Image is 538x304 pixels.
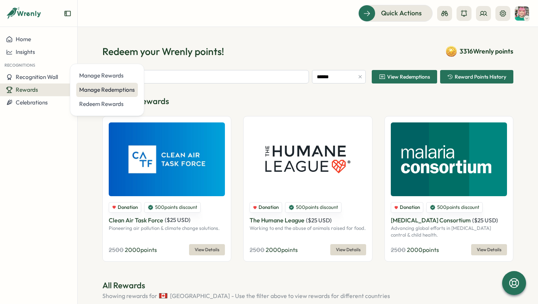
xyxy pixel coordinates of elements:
span: Quick Actions [381,8,422,18]
span: Showing rewards for [102,291,157,301]
span: Donation [259,204,279,211]
span: 2500 [109,246,124,253]
button: Quick Actions [358,5,433,21]
span: View Details [336,244,361,255]
span: ( $ 25 USD ) [306,217,332,224]
a: Manage Redemptions [76,83,138,97]
span: ( $ 25 USD ) [472,217,498,224]
img: Canada [159,291,168,300]
p: Featured Rewards [102,95,513,107]
button: Expand sidebar [64,10,71,17]
button: View Redemptions [372,70,437,83]
p: Pioneering air pollution & climate change solutions. [109,225,225,232]
span: Celebrations [16,99,48,106]
div: Manage Redemptions [79,86,135,94]
span: 2500 [391,246,406,253]
span: 2000 points [125,246,157,253]
span: Rewards [16,86,38,93]
span: View Details [477,244,501,255]
span: ( $ 25 USD ) [165,216,191,224]
span: Insights [16,48,35,55]
p: Clean Air Task Force [109,216,163,225]
img: Destani Engel [515,6,529,21]
button: View Details [471,244,507,255]
span: 3316 Wrenly points [460,46,513,56]
button: View Details [330,244,366,255]
div: 500 points discount [426,202,483,213]
div: 500 points discount [144,202,201,213]
span: View Details [195,244,219,255]
span: - Use the filter above to view rewards for different countries [231,291,390,301]
img: The Humane League [250,122,366,196]
img: Clean Air Task Force [109,122,225,196]
span: [GEOGRAPHIC_DATA] [170,291,230,301]
img: Malaria Consortium [391,122,507,196]
p: [MEDICAL_DATA] Consortium [391,216,471,225]
span: Recognition Wall [16,73,58,80]
span: Donation [400,204,420,211]
p: All Rewards [102,280,513,291]
button: View Details [189,244,225,255]
span: 2000 points [266,246,298,253]
span: Home [16,36,31,43]
span: 2500 [250,246,265,253]
p: Advancing global efforts in [MEDICAL_DATA] control & child health. [391,225,507,238]
button: Reward Points History [440,70,513,83]
span: Donation [118,204,138,211]
span: View Redemptions [387,74,430,79]
span: 2000 points [407,246,439,253]
a: Redeem Rewards [76,97,138,111]
p: The Humane League [250,216,304,225]
div: 500 points discount [285,202,341,213]
a: Manage Rewards [76,69,138,83]
div: Redeem Rewards [79,100,135,108]
span: Reward Points History [455,74,506,79]
p: Working to end the abuse of animals raised for food. [250,225,366,232]
div: Manage Rewards [79,72,135,80]
h1: Redeem your Wrenly points! [102,45,224,58]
